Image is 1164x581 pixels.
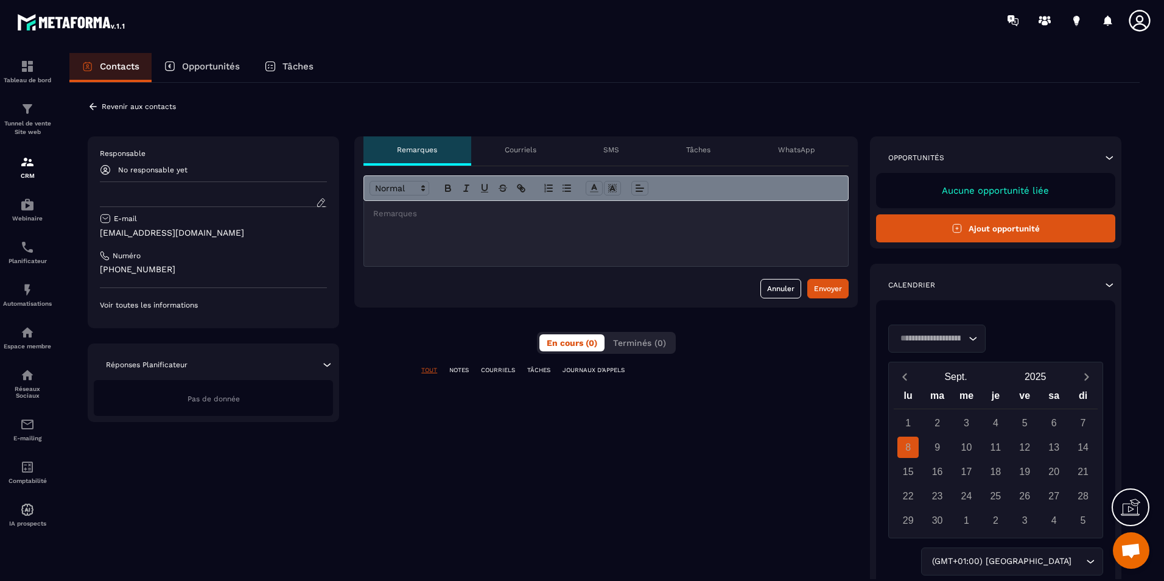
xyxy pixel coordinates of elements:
[20,460,35,474] img: accountant
[894,387,1098,531] div: Calendar wrapper
[188,395,240,403] span: Pas de donnée
[807,279,849,298] button: Envoyer
[927,485,948,507] div: 23
[3,172,52,179] p: CRM
[1043,437,1065,458] div: 13
[397,145,437,155] p: Remarques
[3,146,52,188] a: formationformationCRM
[3,258,52,264] p: Planificateur
[3,435,52,442] p: E-mailing
[894,387,923,409] div: lu
[1073,437,1094,458] div: 14
[1075,368,1098,385] button: Next month
[1068,387,1098,409] div: di
[888,185,1103,196] p: Aucune opportunité liée
[897,510,919,531] div: 29
[888,280,935,290] p: Calendrier
[1039,387,1068,409] div: sa
[981,387,1010,409] div: je
[20,59,35,74] img: formation
[100,61,139,72] p: Contacts
[995,366,1075,387] button: Open years overlay
[921,548,1103,576] div: Search for option
[421,366,437,375] p: TOUT
[897,461,919,482] div: 15
[1074,555,1083,568] input: Search for option
[1043,510,1065,531] div: 4
[1014,485,1036,507] div: 26
[3,316,52,359] a: automationsautomationsEspace membre
[985,510,1006,531] div: 2
[100,264,327,275] p: [PHONE_NUMBER]
[3,343,52,350] p: Espace membre
[876,214,1115,242] button: Ajout opportunité
[20,197,35,212] img: automations
[952,387,981,409] div: me
[1113,532,1149,569] div: Ouvrir le chat
[923,387,952,409] div: ma
[606,334,673,351] button: Terminés (0)
[888,153,944,163] p: Opportunités
[20,240,35,255] img: scheduler
[102,102,176,111] p: Revenir aux contacts
[778,145,815,155] p: WhatsApp
[1014,412,1036,434] div: 5
[927,510,948,531] div: 30
[888,325,986,353] div: Search for option
[449,366,469,375] p: NOTES
[3,188,52,231] a: automationsautomationsWebinaire
[1014,437,1036,458] div: 12
[1043,461,1065,482] div: 20
[686,145,710,155] p: Tâches
[3,300,52,307] p: Automatisations
[20,325,35,340] img: automations
[100,227,327,239] p: [EMAIL_ADDRESS][DOMAIN_NAME]
[539,334,605,351] button: En cours (0)
[563,366,625,375] p: JOURNAUX D'APPELS
[897,412,919,434] div: 1
[956,461,977,482] div: 17
[956,437,977,458] div: 10
[69,53,152,82] a: Contacts
[3,119,52,136] p: Tunnel de vente Site web
[20,368,35,382] img: social-network
[985,461,1006,482] div: 18
[927,412,948,434] div: 2
[1073,412,1094,434] div: 7
[3,93,52,146] a: formationformationTunnel de vente Site web
[916,366,996,387] button: Open months overlay
[1010,387,1039,409] div: ve
[3,477,52,484] p: Comptabilité
[1014,461,1036,482] div: 19
[100,300,327,310] p: Voir toutes les informations
[1073,510,1094,531] div: 5
[527,366,550,375] p: TÂCHES
[106,360,188,370] p: Réponses Planificateur
[3,77,52,83] p: Tableau de bord
[3,231,52,273] a: schedulerschedulerPlanificateur
[956,485,977,507] div: 24
[897,485,919,507] div: 22
[985,412,1006,434] div: 4
[760,279,801,298] button: Annuler
[20,102,35,116] img: formation
[1043,412,1065,434] div: 6
[3,451,52,493] a: accountantaccountantComptabilité
[20,283,35,297] img: automations
[603,145,619,155] p: SMS
[282,61,314,72] p: Tâches
[1043,485,1065,507] div: 27
[985,437,1006,458] div: 11
[814,283,842,295] div: Envoyer
[985,485,1006,507] div: 25
[118,166,188,174] p: No responsable yet
[927,437,948,458] div: 9
[894,412,1098,531] div: Calendar days
[114,214,137,224] p: E-mail
[481,366,515,375] p: COURRIELS
[3,273,52,316] a: automationsautomationsAutomatisations
[927,461,948,482] div: 16
[3,386,52,399] p: Réseaux Sociaux
[1073,485,1094,507] div: 28
[897,437,919,458] div: 8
